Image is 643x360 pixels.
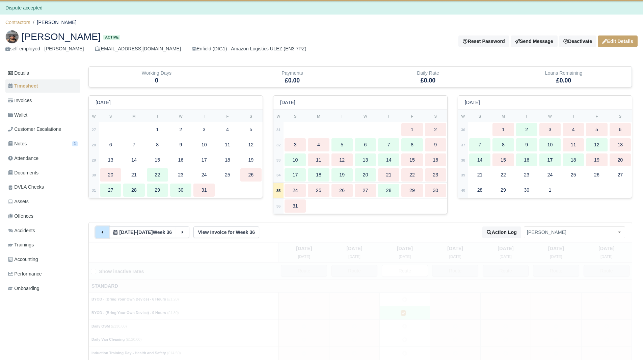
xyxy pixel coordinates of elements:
[308,153,329,167] div: 11
[317,114,320,118] small: M
[8,169,38,177] span: Documents
[539,123,561,136] div: 3
[96,100,111,105] h6: [DATE]
[609,328,643,360] iframe: Chat Widget
[226,114,229,118] small: F
[92,128,96,132] strong: 27
[387,114,390,118] small: T
[92,114,96,118] small: W
[30,19,77,26] li: [PERSON_NAME]
[572,114,574,118] small: T
[401,138,423,151] div: 8
[5,195,80,208] a: Assets
[224,67,360,87] div: Payments
[461,158,465,162] strong: 38
[294,114,297,118] small: S
[8,227,35,235] span: Accidents
[5,94,80,107] a: Invoices
[8,198,29,206] span: Assets
[8,256,38,263] span: Accounting
[596,114,598,118] small: F
[94,69,219,77] div: Working Days
[331,184,353,197] div: 26
[147,123,168,136] div: 1
[425,153,446,167] div: 16
[331,138,353,151] div: 5
[5,238,80,251] a: Trainings
[586,168,607,182] div: 26
[539,138,561,151] div: 10
[401,153,423,167] div: 15
[132,114,135,118] small: M
[277,114,280,118] small: W
[123,168,144,182] div: 21
[401,168,423,182] div: 22
[458,35,509,47] button: Reset Password
[285,184,306,197] div: 24
[355,184,376,197] div: 27
[240,123,262,136] div: 5
[109,226,176,238] button: [DATE]-[DATE]Week 36
[217,138,238,151] div: 11
[276,158,281,162] strong: 33
[170,123,191,136] div: 2
[465,100,480,105] h6: [DATE]
[511,35,558,47] a: Send Message
[276,143,281,147] strong: 32
[100,168,121,182] div: 20
[119,230,135,235] span: 2 weeks ago
[192,45,306,53] div: Enfield (DIG1) - Amazon Logistics ULEZ (EN3 7PZ)
[8,154,38,162] span: Attendance
[179,114,183,118] small: W
[5,109,80,122] a: Wallet
[586,138,607,151] div: 12
[123,153,144,167] div: 14
[5,152,80,165] a: Attendance
[8,97,32,104] span: Invoices
[411,114,413,118] small: F
[203,114,205,118] small: T
[8,111,27,119] span: Wallet
[193,123,215,136] div: 3
[331,153,353,167] div: 12
[170,153,191,167] div: 16
[516,138,537,151] div: 9
[378,153,399,167] div: 14
[401,184,423,197] div: 29
[193,153,215,167] div: 17
[308,184,329,197] div: 25
[100,138,121,151] div: 6
[364,114,367,118] small: W
[276,189,281,193] strong: 35
[250,114,252,118] small: S
[559,35,596,47] a: Deactivate
[147,184,168,197] div: 29
[170,168,191,182] div: 23
[5,79,80,93] a: Timesheet
[469,184,490,197] div: 28
[434,114,437,118] small: S
[482,226,521,238] button: Action Log
[610,138,631,151] div: 13
[217,168,238,182] div: 25
[563,153,584,167] div: 18
[5,166,80,179] a: Documents
[479,114,481,118] small: S
[526,114,528,118] small: T
[401,123,423,136] div: 1
[8,140,27,148] span: Notes
[147,168,168,182] div: 22
[285,168,306,182] div: 17
[240,138,262,151] div: 12
[469,153,490,167] div: 14
[100,184,121,197] div: 27
[103,35,120,40] span: Active
[100,153,121,167] div: 13
[461,188,465,192] strong: 40
[469,138,490,151] div: 7
[355,168,376,182] div: 20
[502,114,505,118] small: M
[123,184,144,197] div: 28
